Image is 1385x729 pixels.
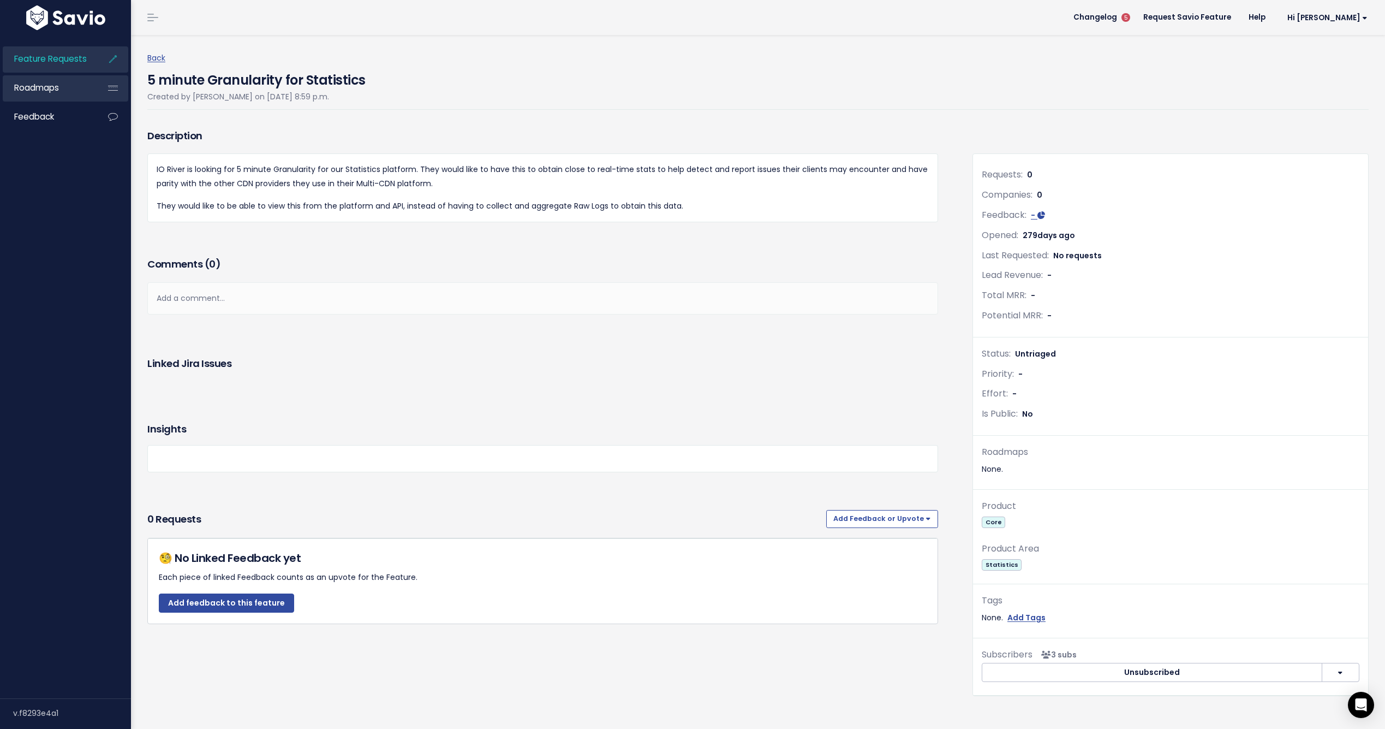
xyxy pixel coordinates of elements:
[13,699,131,727] div: v.f8293e4a1
[982,648,1032,661] span: Subscribers
[1037,230,1075,241] span: days ago
[982,368,1014,380] span: Priority:
[209,257,216,271] span: 0
[1023,230,1075,241] span: 279
[147,257,938,272] h3: Comments ( )
[147,512,822,527] h3: 0 Requests
[147,52,165,63] a: Back
[982,663,1322,683] button: Unsubscribed
[159,594,294,613] a: Add feedback to this feature
[1027,169,1032,180] span: 0
[1007,611,1046,625] a: Add Tags
[157,163,929,190] p: IO River is looking for 5 minute Granularity for our Statistics platform. They would like to have...
[147,422,186,437] h3: Insights
[982,347,1011,360] span: Status:
[3,75,91,100] a: Roadmaps
[982,309,1043,322] span: Potential MRR:
[14,82,59,93] span: Roadmaps
[147,65,366,90] h4: 5 minute Granularity for Statistics
[982,168,1023,181] span: Requests:
[1047,310,1052,321] span: -
[1348,692,1374,718] div: Open Intercom Messenger
[1018,369,1023,380] span: -
[1031,210,1035,221] span: -
[1240,9,1274,26] a: Help
[3,104,91,129] a: Feedback
[159,571,927,584] p: Each piece of linked Feedback counts as an upvote for the Feature.
[982,463,1359,476] div: None.
[23,5,108,30] img: logo-white.9d6f32f41409.svg
[147,128,938,144] h3: Description
[159,550,927,566] h5: 🧐 No Linked Feedback yet
[826,510,938,528] button: Add Feedback or Upvote
[1022,408,1033,419] span: No
[1287,14,1368,22] span: Hi [PERSON_NAME]
[1015,348,1056,359] span: Untriaged
[3,46,91,72] a: Feature Requests
[1047,270,1052,281] span: -
[1274,9,1376,26] a: Hi [PERSON_NAME]
[982,188,1032,201] span: Companies:
[1012,388,1017,399] span: -
[982,517,1005,528] span: Core
[982,593,1359,609] div: Tags
[147,282,938,315] div: Add a comment...
[982,611,1359,625] div: None.
[982,407,1018,420] span: Is Public:
[157,199,929,213] p: They would like to be able to view this from the platform and API, instead of having to collect a...
[1037,649,1077,660] span: <p><strong>Subscribers</strong><br><br> - Matt Lawson<br> - Kevin McGhee<br> - Lamar Waterman<br>...
[982,209,1026,221] span: Feedback:
[982,269,1043,281] span: Lead Revenue:
[982,387,1008,400] span: Effort:
[1121,13,1130,22] span: 5
[982,444,1359,460] div: Roadmaps
[982,541,1359,557] div: Product Area
[14,53,87,64] span: Feature Requests
[982,499,1359,514] div: Product
[982,289,1026,301] span: Total MRR:
[1135,9,1240,26] a: Request Savio Feature
[147,356,231,371] h3: Linked Jira issues
[1037,189,1042,200] span: 0
[147,91,329,102] span: Created by [PERSON_NAME] on [DATE] 8:59 p.m.
[982,249,1049,262] span: Last Requested:
[982,229,1018,241] span: Opened:
[1031,210,1045,221] a: -
[1053,250,1102,261] span: No requests
[982,559,1022,571] span: Statistics
[1031,290,1035,301] span: -
[14,111,54,122] span: Feedback
[1073,14,1117,21] span: Changelog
